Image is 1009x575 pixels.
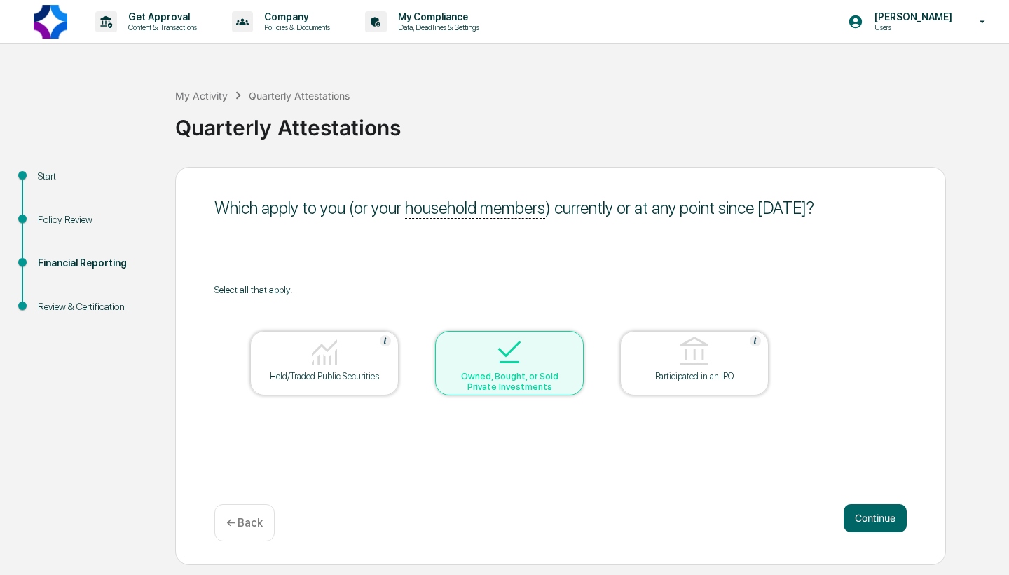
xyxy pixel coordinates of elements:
div: Held/Traded Public Securities [261,371,387,381]
div: Review & Certification [38,299,153,314]
div: Owned, Bought, or Sold Private Investments [446,371,572,392]
div: Quarterly Attestations [175,104,1002,140]
img: Help [380,335,391,346]
img: Held/Traded Public Securities [308,335,341,369]
img: Participated in an IPO [678,335,711,369]
p: My Compliance [387,11,486,22]
iframe: Open customer support [964,529,1002,567]
p: Policies & Documents [253,22,337,32]
img: logo [34,5,67,39]
p: Company [253,11,337,22]
div: Start [38,169,153,184]
img: Help [750,335,761,346]
p: ← Back [226,516,263,529]
u: household members [405,198,545,219]
img: Owned, Bought, or Sold Private Investments [493,335,526,369]
button: Continue [844,504,907,532]
p: [PERSON_NAME] [863,11,959,22]
p: Data, Deadlines & Settings [387,22,486,32]
div: Which apply to you (or your ) currently or at any point since [DATE] ? [214,198,907,218]
p: Users [863,22,959,32]
div: Quarterly Attestations [249,90,350,102]
div: Financial Reporting [38,256,153,271]
div: My Activity [175,90,228,102]
div: Select all that apply. [214,284,907,295]
p: Get Approval [117,11,204,22]
div: Policy Review [38,212,153,227]
div: Participated in an IPO [631,371,757,381]
p: Content & Transactions [117,22,204,32]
